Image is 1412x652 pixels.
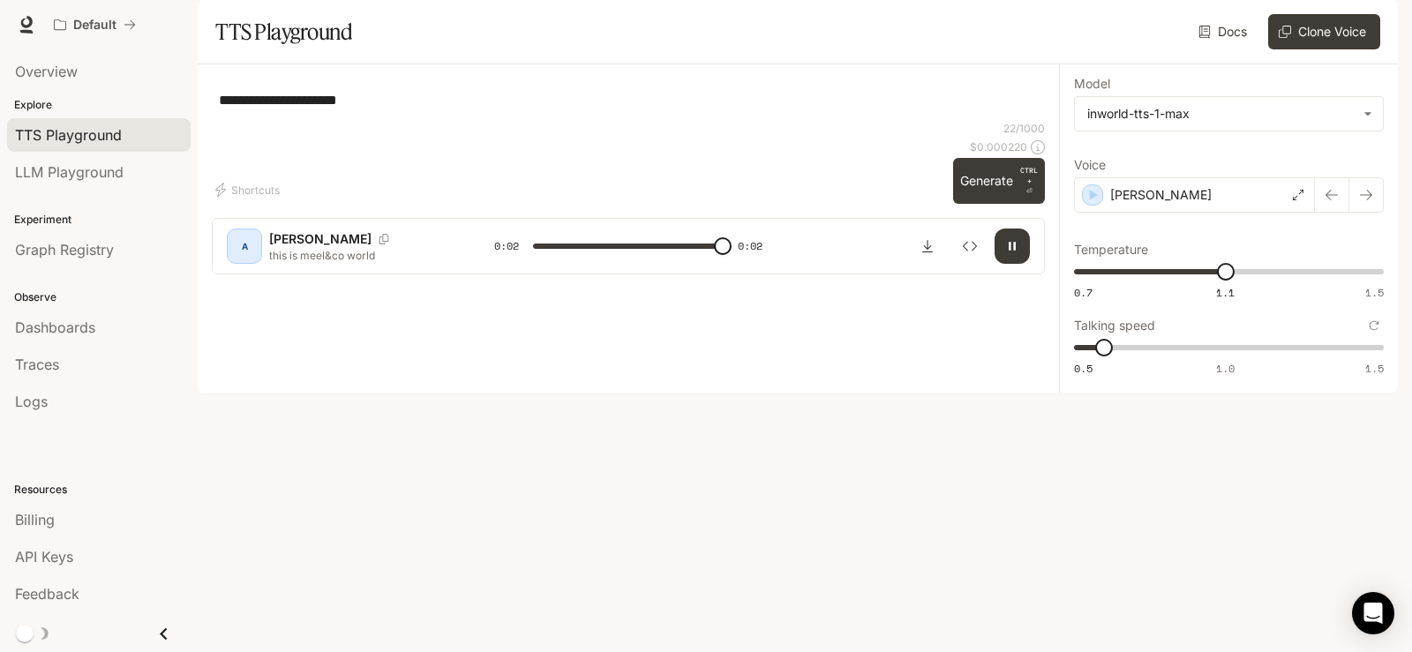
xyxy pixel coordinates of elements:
[1074,361,1093,376] span: 0.5
[1087,105,1355,123] div: inworld-tts-1-max
[1074,285,1093,300] span: 0.7
[269,230,372,248] p: [PERSON_NAME]
[910,229,945,264] button: Download audio
[1075,97,1383,131] div: inworld-tts-1-max
[1074,319,1155,332] p: Talking speed
[1020,165,1038,197] p: ⏎
[1352,592,1394,634] div: Open Intercom Messenger
[269,248,452,263] p: this is meel&co world
[738,237,762,255] span: 0:02
[1074,159,1106,171] p: Voice
[1020,165,1038,186] p: CTRL +
[1365,285,1384,300] span: 1.5
[215,14,352,49] h1: TTS Playground
[73,18,116,33] p: Default
[1195,14,1254,49] a: Docs
[970,139,1027,154] p: $ 0.000220
[952,229,988,264] button: Inspect
[1074,244,1148,256] p: Temperature
[212,176,287,204] button: Shortcuts
[494,237,519,255] span: 0:02
[1216,285,1235,300] span: 1.1
[953,158,1045,204] button: GenerateCTRL +⏎
[1003,121,1045,136] p: 22 / 1000
[230,232,259,260] div: A
[1364,316,1384,335] button: Reset to default
[1110,186,1212,204] p: [PERSON_NAME]
[1268,14,1380,49] button: Clone Voice
[1074,78,1110,90] p: Model
[372,234,396,244] button: Copy Voice ID
[1365,361,1384,376] span: 1.5
[1216,361,1235,376] span: 1.0
[46,7,144,42] button: All workspaces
